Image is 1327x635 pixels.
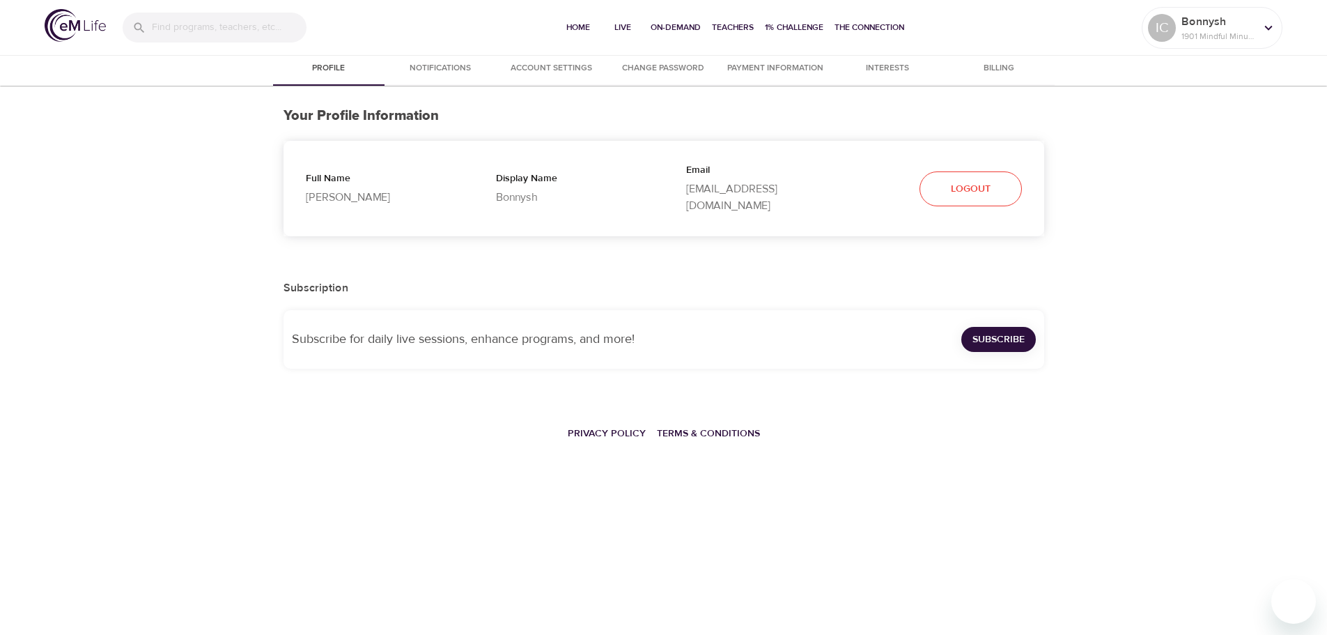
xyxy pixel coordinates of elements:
[712,20,754,35] span: Teachers
[45,9,106,42] img: logo
[284,281,1044,296] h2: Subscription
[496,171,642,189] p: Display Name
[616,61,711,76] span: Change Password
[686,163,832,181] p: Email
[840,61,935,76] span: Interests
[1148,14,1176,42] div: IC
[1271,579,1316,624] iframe: Button to launch messaging window
[393,61,488,76] span: Notifications
[606,20,639,35] span: Live
[919,171,1022,207] button: Logout
[152,13,306,43] input: Find programs, teachers, etc...
[765,20,823,35] span: 1% Challenge
[504,61,599,76] span: Account Settings
[561,20,595,35] span: Home
[951,181,991,198] span: Logout
[651,20,701,35] span: On-Demand
[972,331,1025,349] span: Subscribe
[292,330,945,349] p: Subscribe for daily live sessions, enhance programs, and more!
[306,171,451,189] p: Full Name
[835,20,904,35] span: The Connection
[961,327,1036,353] button: Subscribe
[281,61,376,76] span: Profile
[496,189,642,206] p: Bonnysh
[686,181,832,214] p: [EMAIL_ADDRESS][DOMAIN_NAME]
[284,418,1044,448] nav: breadcrumb
[952,61,1046,76] span: Billing
[1181,13,1255,30] p: Bonnysh
[1181,30,1255,43] p: 1901 Mindful Minutes
[284,108,1044,124] h3: Your Profile Information
[306,189,451,206] p: [PERSON_NAME]
[657,427,760,440] a: Terms & Conditions
[568,427,646,440] a: Privacy Policy
[727,61,823,76] span: Payment Information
